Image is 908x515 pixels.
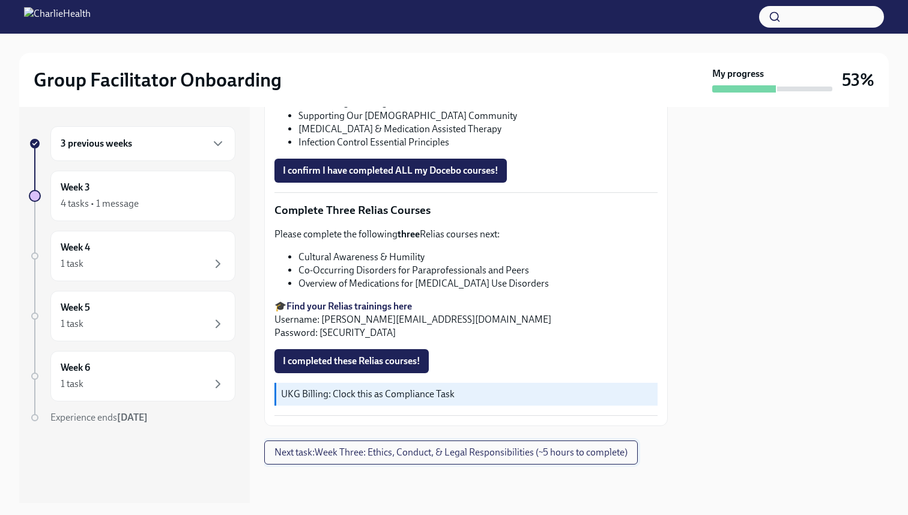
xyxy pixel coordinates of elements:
li: Infection Control Essential Principles [298,136,658,149]
span: I completed these Relias courses! [283,355,420,367]
button: I confirm I have completed ALL my Docebo courses! [274,159,507,183]
li: Cultural Awareness & Humility [298,251,658,264]
h6: Week 6 [61,361,90,374]
a: Week 41 task [29,231,235,281]
a: Week 34 tasks • 1 message [29,171,235,221]
h2: Group Facilitator Onboarding [34,68,282,92]
img: CharlieHealth [24,7,91,26]
p: UKG Billing: Clock this as Compliance Task [281,388,653,401]
h6: Week 5 [61,301,90,314]
li: Supporting Our [DEMOGRAPHIC_DATA] Community [298,109,658,123]
li: Overview of Medications for [MEDICAL_DATA] Use Disorders [298,277,658,290]
div: 1 task [61,257,83,270]
p: Complete Three Relias Courses [274,203,658,218]
strong: [DATE] [117,412,148,423]
button: Next task:Week Three: Ethics, Conduct, & Legal Responsibilities (~5 hours to complete) [264,440,638,465]
a: Week 61 task [29,351,235,401]
div: 4 tasks • 1 message [61,197,139,210]
li: Co-Occurring Disorders for Paraprofessionals and Peers [298,264,658,277]
h6: 3 previous weeks [61,137,132,150]
li: [MEDICAL_DATA] & Medication Assisted Therapy [298,123,658,136]
h6: Week 4 [61,241,90,254]
strong: three [398,228,420,240]
h6: Week 3 [61,181,90,194]
a: Find your Relias trainings here [286,300,412,312]
p: Please complete the following Relias courses next: [274,228,658,241]
span: Next task : Week Three: Ethics, Conduct, & Legal Responsibilities (~5 hours to complete) [274,446,628,459]
span: Experience ends [50,412,148,423]
div: 1 task [61,377,83,391]
a: Week 51 task [29,291,235,341]
button: I completed these Relias courses! [274,349,429,373]
span: I confirm I have completed ALL my Docebo courses! [283,165,498,177]
strong: My progress [712,67,764,81]
h3: 53% [842,69,874,91]
div: 3 previous weeks [50,126,235,161]
p: 🎓 Username: [PERSON_NAME][EMAIL_ADDRESS][DOMAIN_NAME] Password: [SECURITY_DATA] [274,300,658,340]
div: 1 task [61,317,83,331]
